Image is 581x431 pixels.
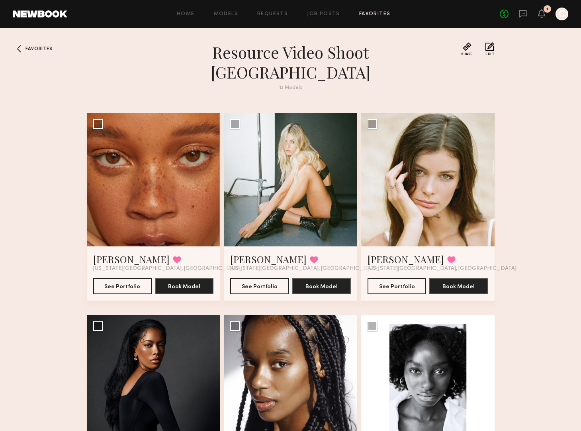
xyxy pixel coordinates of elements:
[147,42,434,82] h1: Resource Video Shoot [GEOGRAPHIC_DATA]
[155,278,213,294] button: Book Model
[257,12,288,17] a: Requests
[461,42,473,56] button: Share
[556,8,568,20] a: C
[93,253,170,266] a: [PERSON_NAME]
[292,283,351,289] a: Book Model
[485,42,494,56] button: Edit
[155,283,213,289] a: Book Model
[230,278,289,294] button: See Portfolio
[461,53,473,56] span: Share
[485,53,494,56] span: Edit
[292,278,351,294] button: Book Model
[368,266,516,272] span: [US_STATE][GEOGRAPHIC_DATA], [GEOGRAPHIC_DATA]
[429,278,488,294] button: Book Model
[147,85,434,91] div: 13 Models
[307,12,340,17] a: Job Posts
[359,12,391,17] a: Favorites
[368,253,444,266] a: [PERSON_NAME]
[25,47,52,51] span: Favorites
[546,7,548,12] div: 1
[13,42,25,55] a: Favorites
[230,253,307,266] a: [PERSON_NAME]
[93,278,152,294] button: See Portfolio
[177,12,195,17] a: Home
[93,266,242,272] span: [US_STATE][GEOGRAPHIC_DATA], [GEOGRAPHIC_DATA]
[230,266,379,272] span: [US_STATE][GEOGRAPHIC_DATA], [GEOGRAPHIC_DATA]
[368,278,426,294] button: See Portfolio
[429,283,488,289] a: Book Model
[214,12,238,17] a: Models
